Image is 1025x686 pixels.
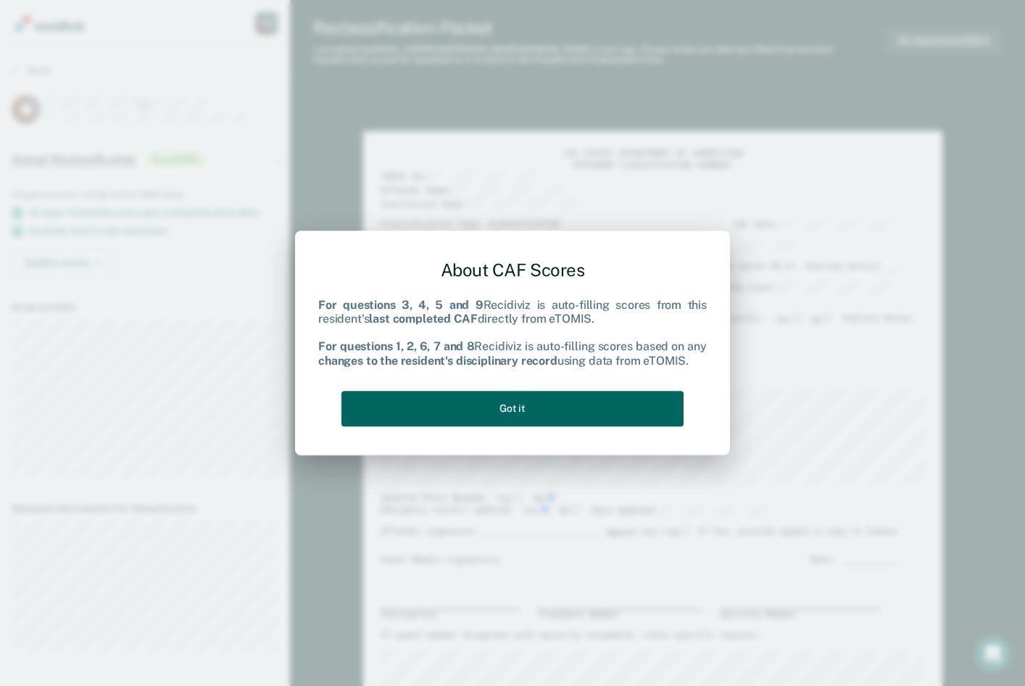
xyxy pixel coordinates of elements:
b: For questions 3, 4, 5 and 9 [318,298,484,312]
b: last completed CAF [369,312,477,326]
div: About CAF Scores [318,248,707,292]
b: changes to the resident's disciplinary record [318,354,557,368]
button: Got it [341,391,684,426]
b: For questions 1, 2, 6, 7 and 8 [318,340,474,354]
div: Recidiviz is auto-filling scores from this resident's directly from eTOMIS. Recidiviz is auto-fil... [318,298,707,368]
